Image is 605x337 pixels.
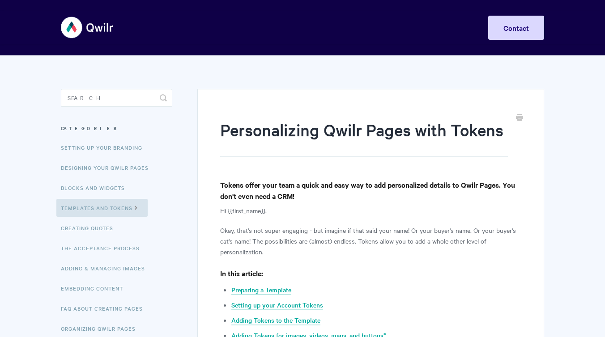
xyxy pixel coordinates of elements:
[516,113,523,123] a: Print this Article
[231,300,323,310] a: Setting up your Account Tokens
[61,11,114,44] img: Qwilr Help Center
[61,299,149,317] a: FAQ About Creating Pages
[61,219,120,237] a: Creating Quotes
[61,239,146,257] a: The Acceptance Process
[220,118,508,157] h1: Personalizing Qwilr Pages with Tokens
[61,179,132,197] a: Blocks and Widgets
[488,16,544,40] a: Contact
[61,159,155,177] a: Designing Your Qwilr Pages
[56,199,148,217] a: Templates and Tokens
[61,89,172,107] input: Search
[61,259,152,277] a: Adding & Managing Images
[231,285,291,295] a: Preparing a Template
[220,225,521,257] p: Okay, that's not super engaging - but imagine if that said your name! Or your buyer's name. Or yo...
[220,205,521,216] p: Hi {{first_name}}.
[61,279,130,297] a: Embedding Content
[61,120,172,136] h3: Categories
[220,179,521,202] h4: Tokens offer your team a quick and easy way to add personalized details to Qwilr Pages. You don't...
[231,316,320,325] a: Adding Tokens to the Template
[220,268,521,279] h4: In this article:
[61,139,149,156] a: Setting up your Branding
